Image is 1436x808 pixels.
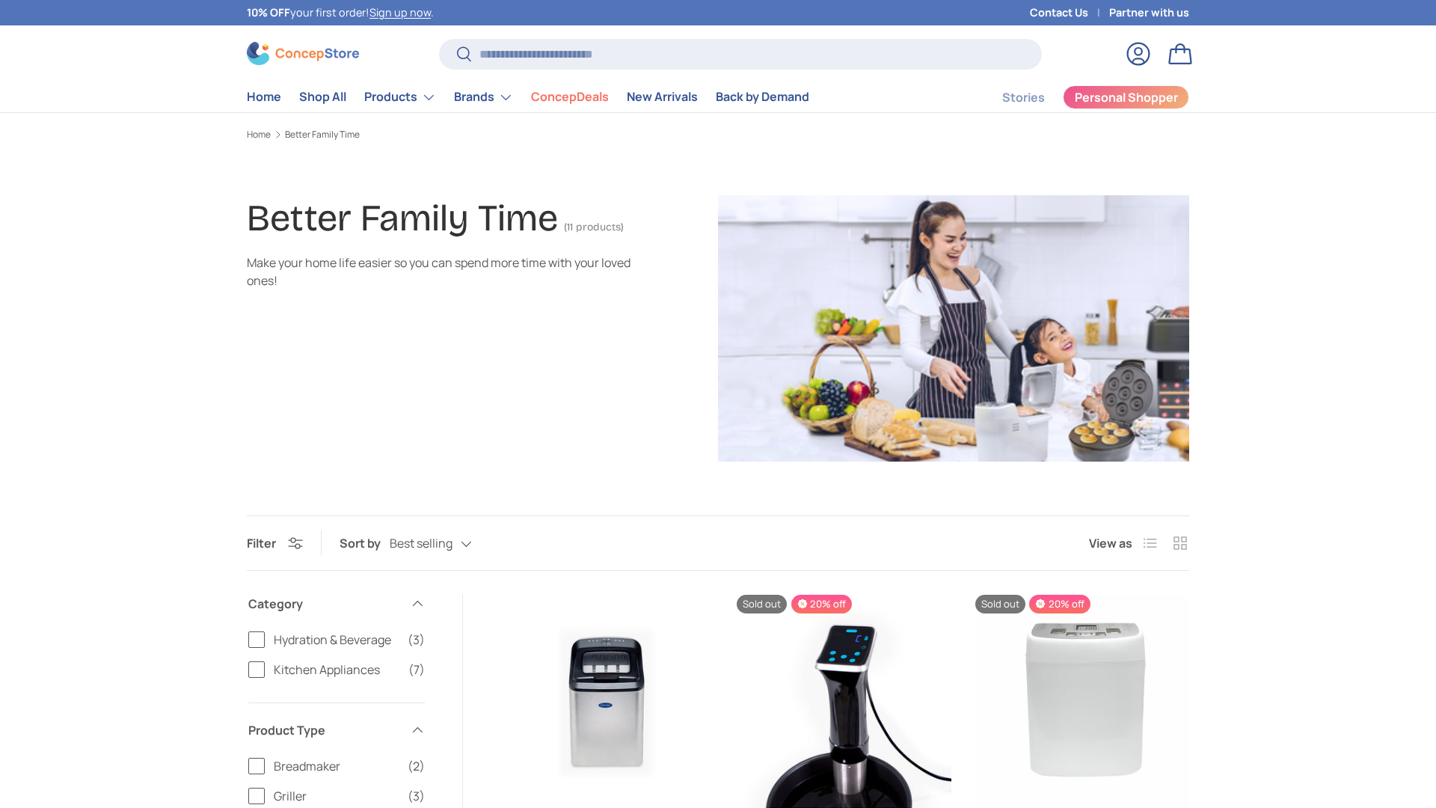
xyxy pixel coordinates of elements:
nav: Primary [247,82,809,112]
img: ConcepStore [247,42,359,65]
span: Filter [247,535,276,551]
span: Griller [274,787,399,805]
a: Sign up now [369,5,431,19]
span: (3) [408,631,425,649]
span: Breadmaker [274,757,399,775]
span: Best selling [390,536,452,551]
span: Category [248,595,401,613]
summary: Brands [445,82,522,112]
summary: Category [248,577,425,631]
a: Stories [1002,83,1045,112]
a: Personal Shopper [1063,85,1189,109]
strong: 10% OFF [247,5,290,19]
a: Contact Us [1030,4,1109,21]
a: Products [364,82,436,112]
a: Partner with us [1109,4,1189,21]
a: New Arrivals [627,82,698,111]
button: Best selling [390,530,502,557]
span: (11 products) [564,221,624,233]
a: Back by Demand [716,82,809,111]
span: View as [1089,534,1132,552]
a: ConcepDeals [531,82,609,111]
a: Better Family Time [285,130,360,139]
span: 20% off [1029,595,1090,613]
span: Product Type [248,721,401,739]
a: Brands [454,82,513,112]
p: your first order! . [247,4,434,21]
span: Sold out [975,595,1025,613]
span: (2) [408,757,425,775]
a: Home [247,130,271,139]
span: Hydration & Beverage [274,631,399,649]
label: Sort by [340,534,390,552]
nav: Secondary [966,82,1189,112]
h1: Better Family Time [247,196,558,240]
span: Kitchen Appliances [274,661,399,679]
a: Home [247,82,281,111]
a: Shop All [299,82,346,111]
span: Sold out [737,595,787,613]
button: Filter [247,535,303,551]
img: Better Family Time [718,195,1189,462]
summary: Product Type [248,703,425,757]
summary: Products [355,82,445,112]
div: Make your home life easier so you can spend more time with your loved ones! [247,254,634,290]
span: Personal Shopper [1075,91,1178,103]
span: (3) [408,787,425,805]
nav: Breadcrumbs [247,128,1189,141]
span: 20% off [791,595,852,613]
span: (7) [408,661,425,679]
